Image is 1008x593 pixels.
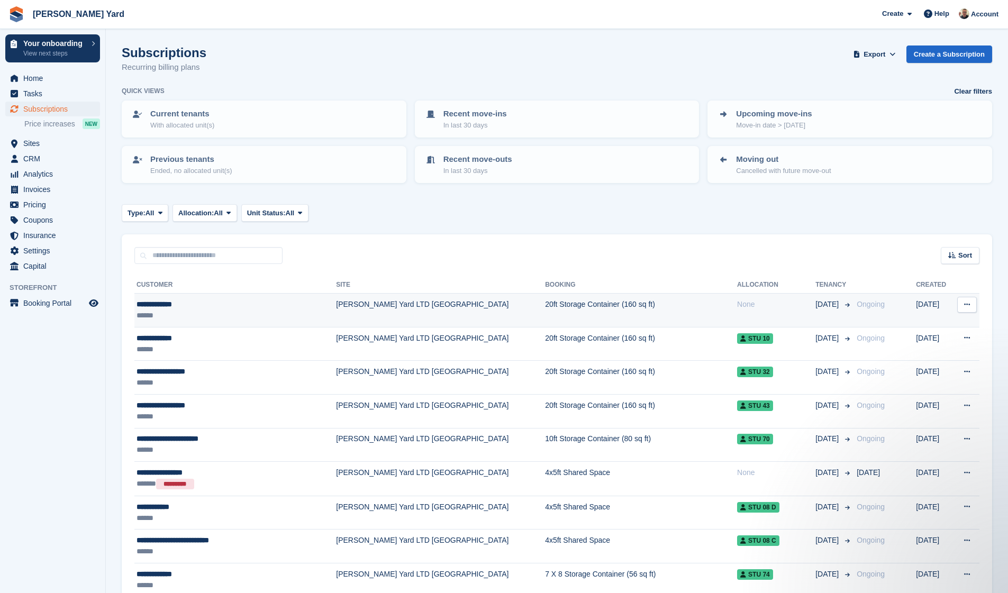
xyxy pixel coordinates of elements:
[23,102,87,116] span: Subscriptions
[336,327,545,361] td: [PERSON_NAME] Yard LTD [GEOGRAPHIC_DATA]
[916,530,952,563] td: [DATE]
[5,34,100,62] a: Your onboarding View next steps
[737,502,779,513] span: STU 08 D
[23,167,87,181] span: Analytics
[857,536,885,544] span: Ongoing
[172,204,237,222] button: Allocation: All
[8,6,24,22] img: stora-icon-8386f47178a22dfd0bd8f6a31ec36ba5ce8667c1dd55bd0f319d3a0aa187defe.svg
[954,86,992,97] a: Clear filters
[958,250,972,261] span: Sort
[23,197,87,212] span: Pricing
[23,40,86,47] p: Your onboarding
[737,333,773,344] span: STU 10
[10,282,105,293] span: Storefront
[150,153,232,166] p: Previous tenants
[241,204,308,222] button: Unit Status: All
[857,367,885,376] span: Ongoing
[150,108,214,120] p: Current tenants
[336,294,545,327] td: [PERSON_NAME] Yard LTD [GEOGRAPHIC_DATA]
[737,535,779,546] span: STU 08 C
[934,8,949,19] span: Help
[545,327,737,361] td: 20ft Storage Container (160 sq ft)
[736,108,812,120] p: Upcoming move-ins
[545,496,737,530] td: 4x5ft Shared Space
[916,361,952,395] td: [DATE]
[416,102,698,136] a: Recent move-ins In last 30 days
[737,434,773,444] span: STU 70
[916,294,952,327] td: [DATE]
[5,71,100,86] a: menu
[916,394,952,428] td: [DATE]
[815,299,841,310] span: [DATE]
[5,151,100,166] a: menu
[906,45,992,63] a: Create a Subscription
[864,49,885,60] span: Export
[959,8,969,19] img: Si Allen
[709,147,991,182] a: Moving out Cancelled with future move-out
[5,86,100,101] a: menu
[5,243,100,258] a: menu
[737,367,773,377] span: STU 32
[24,119,75,129] span: Price increases
[23,136,87,151] span: Sites
[737,569,773,580] span: STU 74
[122,204,168,222] button: Type: All
[336,462,545,496] td: [PERSON_NAME] Yard LTD [GEOGRAPHIC_DATA]
[123,147,405,182] a: Previous tenants Ended, no allocated unit(s)
[336,361,545,395] td: [PERSON_NAME] Yard LTD [GEOGRAPHIC_DATA]
[916,428,952,462] td: [DATE]
[545,277,737,294] th: Booking
[815,501,841,513] span: [DATE]
[971,9,998,20] span: Account
[916,277,952,294] th: Created
[122,45,206,60] h1: Subscriptions
[5,197,100,212] a: menu
[545,462,737,496] td: 4x5ft Shared Space
[128,208,146,218] span: Type:
[545,361,737,395] td: 20ft Storage Container (160 sq ft)
[545,530,737,563] td: 4x5ft Shared Space
[737,299,815,310] div: None
[23,86,87,101] span: Tasks
[29,5,129,23] a: [PERSON_NAME] Yard
[737,400,773,411] span: STU 43
[815,535,841,546] span: [DATE]
[247,208,286,218] span: Unit Status:
[286,208,295,218] span: All
[178,208,214,218] span: Allocation:
[23,151,87,166] span: CRM
[815,467,841,478] span: [DATE]
[857,503,885,511] span: Ongoing
[23,259,87,273] span: Capital
[736,166,831,176] p: Cancelled with future move-out
[23,182,87,197] span: Invoices
[857,570,885,578] span: Ongoing
[736,153,831,166] p: Moving out
[709,102,991,136] a: Upcoming move-ins Move-in date > [DATE]
[851,45,898,63] button: Export
[336,530,545,563] td: [PERSON_NAME] Yard LTD [GEOGRAPHIC_DATA]
[916,462,952,496] td: [DATE]
[5,259,100,273] a: menu
[122,86,165,96] h6: Quick views
[5,182,100,197] a: menu
[5,136,100,151] a: menu
[24,118,100,130] a: Price increases NEW
[5,167,100,181] a: menu
[336,394,545,428] td: [PERSON_NAME] Yard LTD [GEOGRAPHIC_DATA]
[214,208,223,218] span: All
[545,294,737,327] td: 20ft Storage Container (160 sq ft)
[545,428,737,462] td: 10ft Storage Container (80 sq ft)
[336,496,545,530] td: [PERSON_NAME] Yard LTD [GEOGRAPHIC_DATA]
[5,213,100,227] a: menu
[5,228,100,243] a: menu
[336,277,545,294] th: Site
[736,120,812,131] p: Move-in date > [DATE]
[443,166,512,176] p: In last 30 days
[857,334,885,342] span: Ongoing
[857,300,885,308] span: Ongoing
[815,433,841,444] span: [DATE]
[815,333,841,344] span: [DATE]
[87,297,100,309] a: Preview store
[916,496,952,530] td: [DATE]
